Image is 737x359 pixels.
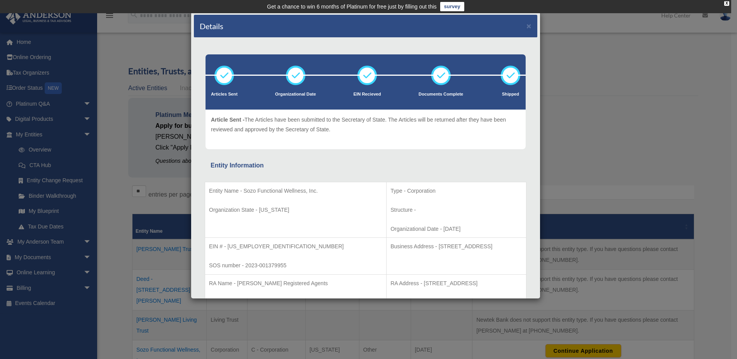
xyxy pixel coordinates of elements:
[211,160,521,171] div: Entity Information
[354,91,381,98] p: EIN Recieved
[209,279,382,288] p: RA Name - [PERSON_NAME] Registered Agents
[390,298,522,307] p: Nominee Info - false
[267,2,437,11] div: Get a chance to win 6 months of Platinum for free just by filling out this
[200,21,223,31] h4: Details
[418,91,463,98] p: Documents Complete
[209,242,382,251] p: EIN # - [US_EMPLOYER_IDENTIFICATION_NUMBER]
[209,205,382,215] p: Organization State - [US_STATE]
[724,1,729,6] div: close
[501,91,520,98] p: Shipped
[275,91,316,98] p: Organizational Date
[211,91,237,98] p: Articles Sent
[390,186,522,196] p: Type - Corporation
[390,205,522,215] p: Structure -
[211,115,520,134] p: The Articles have been submitted to the Secretary of State. The Articles will be returned after t...
[209,186,382,196] p: Entity Name - Sozo Functional Wellness, Inc.
[390,224,522,234] p: Organizational Date - [DATE]
[526,22,531,30] button: ×
[390,279,522,288] p: RA Address - [STREET_ADDRESS]
[209,298,382,307] p: Tax Matter Representative - C - Corporation
[211,117,244,123] span: Article Sent -
[390,242,522,251] p: Business Address - [STREET_ADDRESS]
[440,2,464,11] a: survey
[209,261,382,270] p: SOS number - 2023-001379955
